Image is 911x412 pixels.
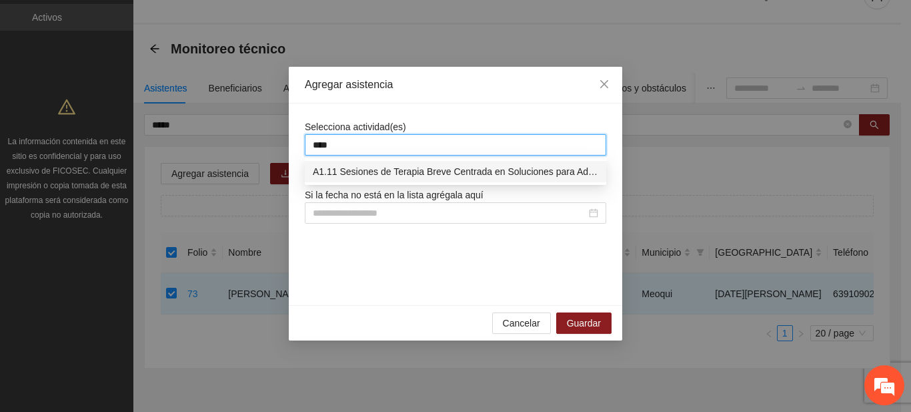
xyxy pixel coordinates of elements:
[305,122,406,132] span: Selecciona actividad(es)
[556,313,612,334] button: Guardar
[305,161,606,182] div: A1.11 Sesiones de Terapia Breve Centrada en Soluciones para Adolescentes
[77,132,184,266] span: Estamos en línea.
[69,68,224,85] div: Chatee con nosotros ahora
[586,67,622,103] button: Close
[313,164,598,179] div: A1.11 Sesiones de Terapia Breve Centrada en Soluciones para Adolescentes
[492,313,551,334] button: Cancelar
[305,190,484,200] span: Si la fecha no está en la lista agrégala aquí
[7,272,254,319] textarea: Escriba su mensaje y pulse “Intro”
[219,7,251,39] div: Minimizar ventana de chat en vivo
[599,79,610,89] span: close
[567,316,601,331] span: Guardar
[503,316,540,331] span: Cancelar
[305,77,606,92] div: Agregar asistencia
